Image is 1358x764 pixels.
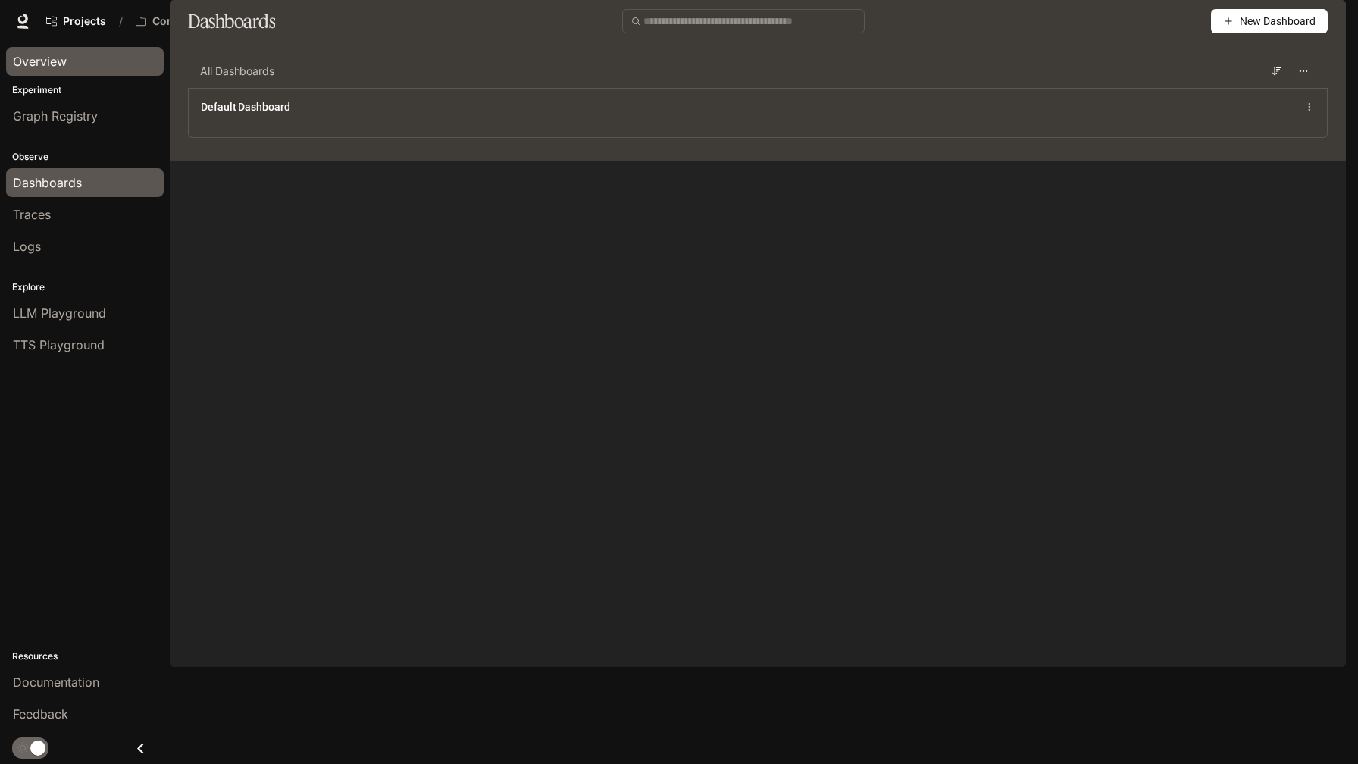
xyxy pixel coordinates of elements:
[129,6,246,36] button: All workspaces
[1211,9,1328,33] button: New Dashboard
[188,6,275,36] h1: Dashboards
[113,14,129,30] div: /
[39,6,113,36] a: Go to projects
[63,15,106,28] span: Projects
[201,99,290,114] a: Default Dashboard
[1240,13,1316,30] span: New Dashboard
[152,15,223,28] p: Comedy Club
[200,64,274,79] span: All Dashboards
